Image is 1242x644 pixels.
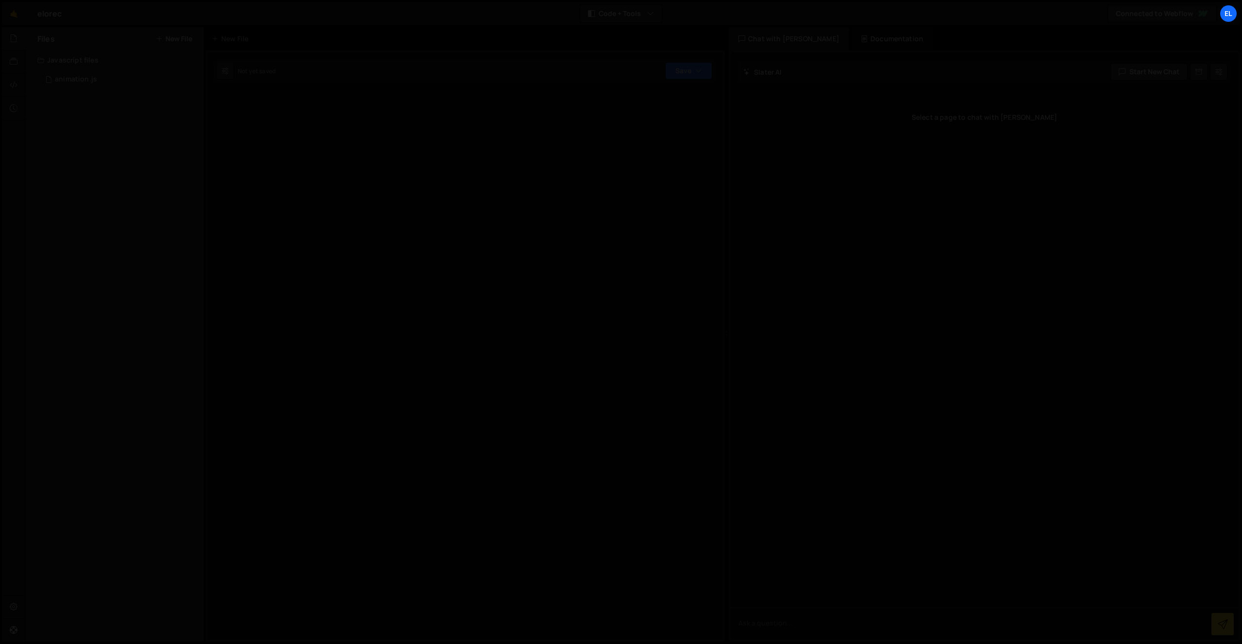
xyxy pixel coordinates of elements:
div: Chat with [PERSON_NAME] [729,27,849,50]
div: 13444/33681.js [37,70,204,89]
button: Code + Tools [580,5,662,22]
div: elorec [37,8,62,19]
a: Connected to Webflow [1108,5,1217,22]
button: Save [665,62,712,80]
a: 🤙 [2,2,26,25]
button: Start new chat [1111,63,1188,80]
div: New File [212,34,252,44]
div: Not yet saved [238,67,276,75]
h2: Files [37,33,55,44]
h2: Slater AI [743,67,782,77]
a: el [1220,5,1237,22]
button: New File [156,35,192,43]
div: Javascript files [26,50,204,70]
div: Documentation [851,27,933,50]
div: animation.js [55,75,97,84]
